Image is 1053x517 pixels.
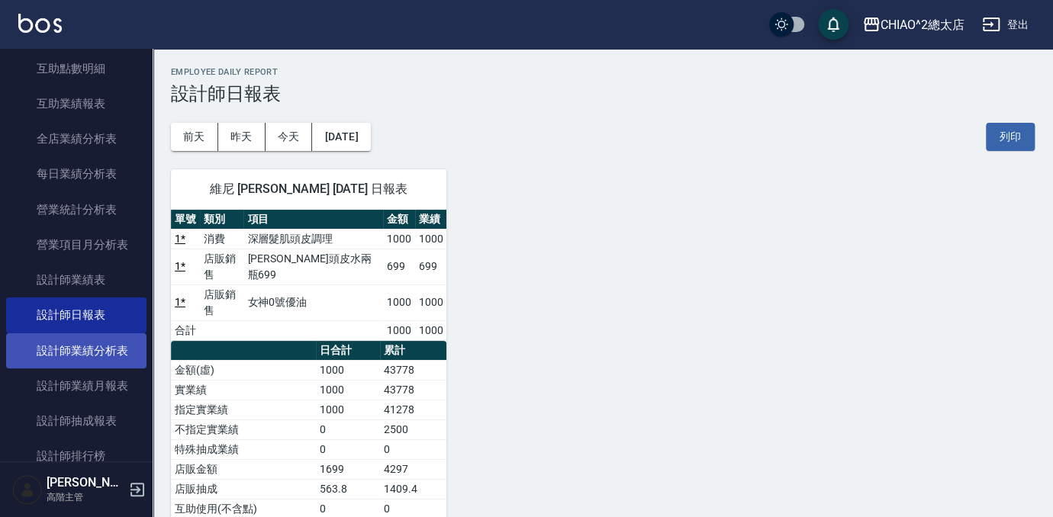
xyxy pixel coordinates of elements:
[6,297,147,332] a: 設計師日報表
[171,419,316,439] td: 不指定實業績
[171,123,218,151] button: 前天
[316,341,380,361] th: 日合計
[200,210,244,230] th: 類別
[6,86,147,121] a: 互助業績報表
[47,475,124,490] h5: [PERSON_NAME]
[316,380,380,400] td: 1000
[380,341,446,361] th: 累計
[6,51,147,86] a: 互助點數明細
[383,284,415,320] td: 1000
[6,262,147,297] a: 設計師業績表
[380,439,446,459] td: 0
[243,284,382,320] td: 女神0號優油
[6,121,147,156] a: 全店業績分析表
[171,320,200,340] td: 合計
[383,249,415,284] td: 699
[380,419,446,439] td: 2500
[976,11,1035,39] button: 登出
[856,9,971,40] button: CHIAO^2總太店
[316,479,380,499] td: 563.8
[881,15,964,34] div: CHIAO^2總太店
[18,14,62,33] img: Logo
[6,403,147,438] a: 設計師抽成報表
[6,156,147,191] a: 每日業績分析表
[171,380,316,400] td: 實業績
[383,320,415,340] td: 1000
[316,459,380,479] td: 1699
[6,438,147,474] a: 設計師排行榜
[312,123,370,151] button: [DATE]
[380,400,446,419] td: 41278
[243,249,382,284] td: [PERSON_NAME]頭皮水兩瓶699
[171,400,316,419] td: 指定實業績
[383,229,415,249] td: 1000
[415,210,447,230] th: 業績
[243,210,382,230] th: 項目
[47,490,124,504] p: 高階主管
[818,9,849,40] button: save
[415,284,447,320] td: 1000
[380,459,446,479] td: 4297
[171,479,316,499] td: 店販抽成
[243,229,382,249] td: 深層髮肌頭皮調理
[415,229,447,249] td: 1000
[380,360,446,380] td: 43778
[316,400,380,419] td: 1000
[415,320,447,340] td: 1000
[986,123,1035,151] button: 列印
[200,284,244,320] td: 店販銷售
[171,459,316,479] td: 店販金額
[6,368,147,403] a: 設計師業績月報表
[316,360,380,380] td: 1000
[266,123,313,151] button: 今天
[218,123,266,151] button: 昨天
[171,83,1035,104] h3: 設計師日報表
[171,360,316,380] td: 金額(虛)
[171,439,316,459] td: 特殊抽成業績
[12,474,43,505] img: Person
[200,249,244,284] td: 店販銷售
[6,333,147,368] a: 設計師業績分析表
[6,227,147,262] a: 營業項目月分析表
[383,210,415,230] th: 金額
[380,479,446,499] td: 1409.4
[171,210,446,341] table: a dense table
[171,67,1035,77] h2: Employee Daily Report
[200,229,244,249] td: 消費
[415,249,447,284] td: 699
[316,439,380,459] td: 0
[171,210,200,230] th: 單號
[6,192,147,227] a: 營業統計分析表
[380,380,446,400] td: 43778
[316,419,380,439] td: 0
[189,181,428,197] span: 維尼 [PERSON_NAME] [DATE] 日報表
